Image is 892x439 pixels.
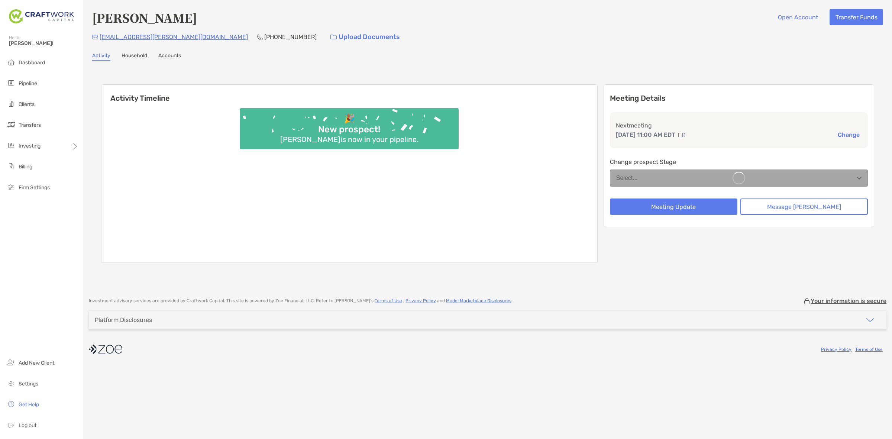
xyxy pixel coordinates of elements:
img: add_new_client icon [7,358,16,367]
a: Household [122,52,147,61]
p: [EMAIL_ADDRESS][PERSON_NAME][DOMAIN_NAME] [100,32,248,42]
img: billing icon [7,162,16,171]
h4: [PERSON_NAME] [92,9,197,26]
img: logout icon [7,420,16,429]
p: Next meeting [616,121,862,130]
p: [PHONE_NUMBER] [264,32,317,42]
div: [PERSON_NAME] is now in your pipeline. [277,135,421,144]
img: Zoe Logo [9,3,74,30]
div: Platform Disclosures [95,316,152,323]
span: Firm Settings [19,184,50,191]
span: Clients [19,101,35,107]
img: button icon [330,35,337,40]
p: Your information is secure [811,297,886,304]
span: Transfers [19,122,41,128]
span: Billing [19,164,32,170]
div: 🎉 [341,113,358,124]
span: Add New Client [19,360,54,366]
a: Accounts [158,52,181,61]
p: Change prospect Stage [610,157,868,167]
img: transfers icon [7,120,16,129]
img: icon arrow [866,316,875,325]
img: Phone Icon [257,34,263,40]
span: Log out [19,422,36,429]
p: [DATE] 11:00 AM EDT [616,130,675,139]
button: Transfer Funds [830,9,883,25]
button: Meeting Update [610,198,737,215]
button: Open Account [772,9,824,25]
button: Change [836,131,862,139]
div: New prospect! [315,124,383,135]
a: Activity [92,52,110,61]
span: [PERSON_NAME]! [9,40,78,46]
a: Terms of Use [855,347,883,352]
a: Privacy Policy [821,347,851,352]
img: investing icon [7,141,16,150]
a: Terms of Use [375,298,402,303]
img: clients icon [7,99,16,108]
img: communication type [678,132,685,138]
img: get-help icon [7,400,16,409]
img: dashboard icon [7,58,16,67]
a: Model Marketplace Disclosures [446,298,511,303]
a: Upload Documents [326,29,405,45]
span: Dashboard [19,59,45,66]
img: pipeline icon [7,78,16,87]
span: Get Help [19,401,39,408]
a: Privacy Policy [405,298,436,303]
span: Settings [19,381,38,387]
img: settings icon [7,379,16,388]
span: Pipeline [19,80,37,87]
h6: Activity Timeline [101,85,597,103]
img: firm-settings icon [7,183,16,191]
p: Investment advisory services are provided by Craftwork Capital . This site is powered by Zoe Fina... [89,298,513,304]
p: Meeting Details [610,94,868,103]
img: Email Icon [92,35,98,39]
span: Investing [19,143,41,149]
button: Message [PERSON_NAME] [740,198,868,215]
img: company logo [89,341,122,358]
